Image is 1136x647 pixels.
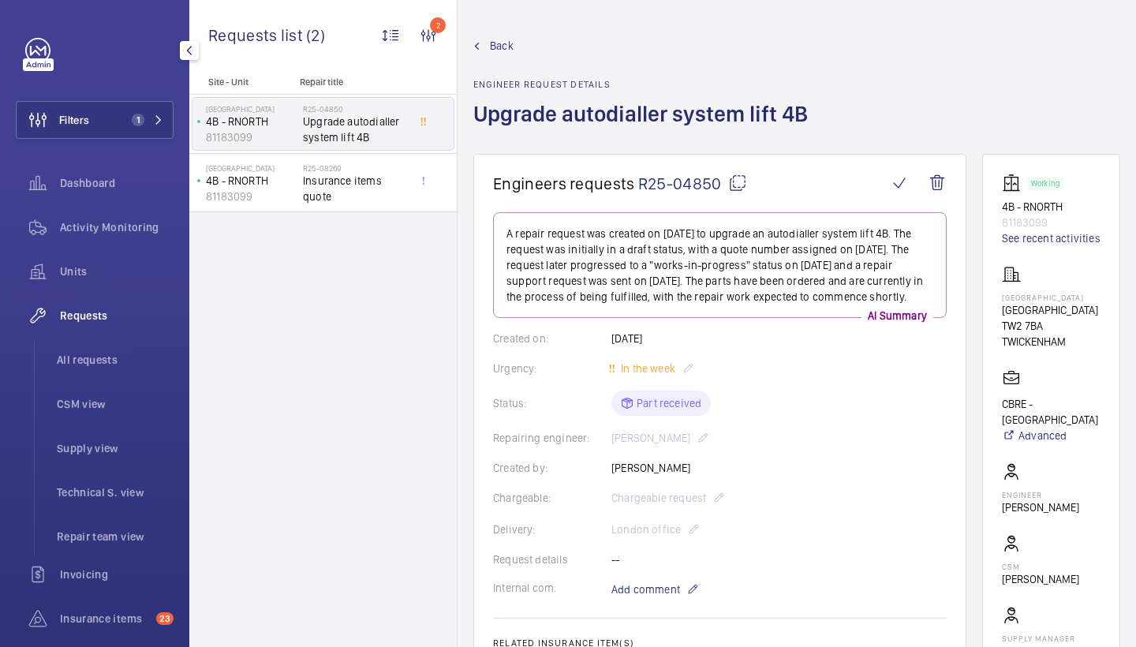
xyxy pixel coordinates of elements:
span: Engineers requests [493,174,635,193]
span: Dashboard [60,175,174,191]
p: 4B - RNORTH [206,114,297,129]
p: 4B - RNORTH [206,173,297,189]
span: CSM view [57,396,174,412]
span: Insurance items [60,611,150,626]
img: elevator.svg [1002,174,1027,193]
p: A repair request was created on [DATE] to upgrade an autodialler system lift 4B. The request was ... [506,226,933,305]
h1: Upgrade autodialler system lift 4B [473,99,817,154]
span: R25-04850 [638,174,747,193]
span: Repair team view [57,529,174,544]
p: AI Summary [861,308,933,323]
span: Invoicing [60,567,174,582]
p: 81183099 [206,189,297,204]
span: All requests [57,352,174,368]
span: Add comment [611,582,680,597]
p: Working [1031,181,1059,186]
span: Filters [59,112,89,128]
p: CBRE - [GEOGRAPHIC_DATA] [1002,396,1100,428]
p: 4B - RNORTH [1002,199,1100,215]
p: Engineer [1002,490,1079,499]
p: [GEOGRAPHIC_DATA] [1002,302,1100,318]
a: See recent activities [1002,230,1100,246]
span: Activity Monitoring [60,219,174,235]
h2: R25-08269 [303,163,407,173]
span: Upgrade autodialler system lift 4B [303,114,407,145]
p: [GEOGRAPHIC_DATA] [206,163,297,173]
p: Repair title [300,77,404,88]
h2: Engineer request details [473,79,817,90]
span: 1 [132,114,144,126]
p: Site - Unit [189,77,293,88]
p: [GEOGRAPHIC_DATA] [206,104,297,114]
p: CSM [1002,562,1079,571]
span: Back [490,38,514,54]
span: Requests [60,308,174,323]
p: [GEOGRAPHIC_DATA] [1002,293,1100,302]
p: TW2 7BA TWICKENHAM [1002,318,1100,350]
p: [PERSON_NAME] [1002,571,1079,587]
p: 81183099 [206,129,297,145]
span: Insurance items quote [303,173,407,204]
span: Units [60,264,174,279]
h2: R25-04850 [303,104,407,114]
p: 81183099 [1002,215,1100,230]
span: 23 [156,612,174,625]
button: Filters1 [16,101,174,139]
a: Advanced [1002,428,1100,443]
p: Supply manager [1002,634,1100,643]
span: Technical S. view [57,484,174,500]
span: Supply view [57,440,174,456]
span: Requests list [208,25,306,45]
p: [PERSON_NAME] [1002,499,1079,515]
